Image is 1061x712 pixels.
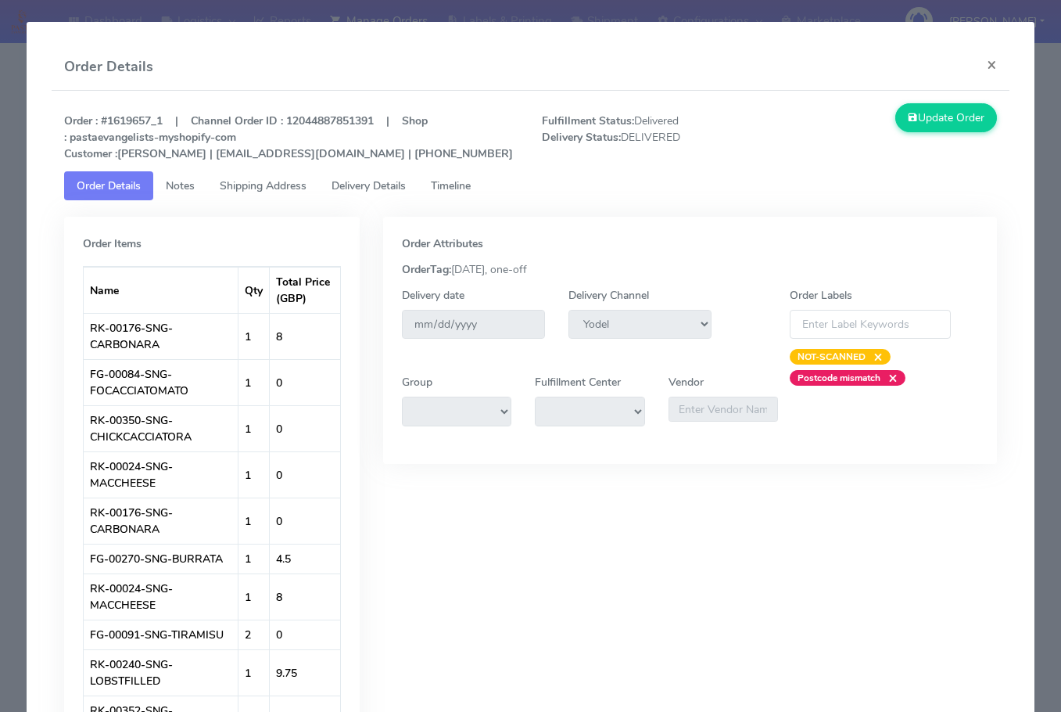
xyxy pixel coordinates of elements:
input: Enter Vendor Name [669,397,778,422]
button: Update Order [895,103,997,132]
td: 1 [238,649,270,696]
span: Order Details [77,178,141,193]
span: Timeline [431,178,471,193]
td: 4.5 [270,544,340,574]
button: Close [974,44,1009,85]
td: 1 [238,574,270,620]
td: 0 [270,359,340,405]
span: × [880,370,898,386]
label: Vendor [669,374,704,390]
input: Enter Label Keywords [790,310,951,339]
td: FG-00091-SNG-TIRAMISU [84,620,238,649]
span: Notes [166,178,195,193]
th: Total Price (GBP) [270,267,340,313]
td: RK-00024-SNG-MACCHEESE [84,574,238,620]
td: 0 [270,620,340,649]
td: 1 [238,544,270,574]
td: 9.75 [270,649,340,696]
td: 1 [238,498,270,544]
td: RK-00350-SNG-CHICKCACCIATORA [84,405,238,451]
td: RK-00240-SNG-LOBSTFILLED [84,649,238,696]
span: × [866,349,883,365]
span: Delivery Details [332,178,406,193]
td: RK-00024-SNG-MACCHEESE [84,451,238,498]
th: Name [84,267,238,313]
td: 0 [270,498,340,544]
td: 1 [238,405,270,451]
strong: Postcode mismatch [798,372,880,384]
td: 8 [270,313,340,359]
span: Shipping Address [220,178,306,193]
td: 1 [238,313,270,359]
strong: OrderTag: [402,262,451,277]
strong: Customer : [64,146,117,161]
td: 0 [270,405,340,451]
strong: Order Items [83,236,142,251]
strong: Order Attributes [402,236,483,251]
label: Fulfillment Center [535,374,621,390]
label: Delivery Channel [568,287,649,304]
td: FG-00270-SNG-BURRATA [84,544,238,574]
label: Group [402,374,432,390]
td: FG-00084-SNG-FOCACCIATOMATO [84,359,238,405]
td: 1 [238,451,270,498]
td: 0 [270,451,340,498]
strong: Fulfillment Status: [542,113,634,128]
td: RK-00176-SNG-CARBONARA [84,313,238,359]
label: Delivery date [402,287,464,304]
td: RK-00176-SNG-CARBONARA [84,498,238,544]
td: 1 [238,359,270,405]
h4: Order Details [64,56,153,77]
ul: Tabs [64,171,997,200]
label: Order Labels [790,287,852,304]
span: Delivered DELIVERED [530,113,769,162]
div: [DATE], one-off [390,261,990,278]
strong: NOT-SCANNED [798,351,866,363]
th: Qty [238,267,270,313]
strong: Delivery Status: [542,130,621,145]
strong: Order : #1619657_1 | Channel Order ID : 12044887851391 | Shop : pastaevangelists-myshopify-com [P... [64,113,513,161]
td: 8 [270,574,340,620]
td: 2 [238,620,270,649]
